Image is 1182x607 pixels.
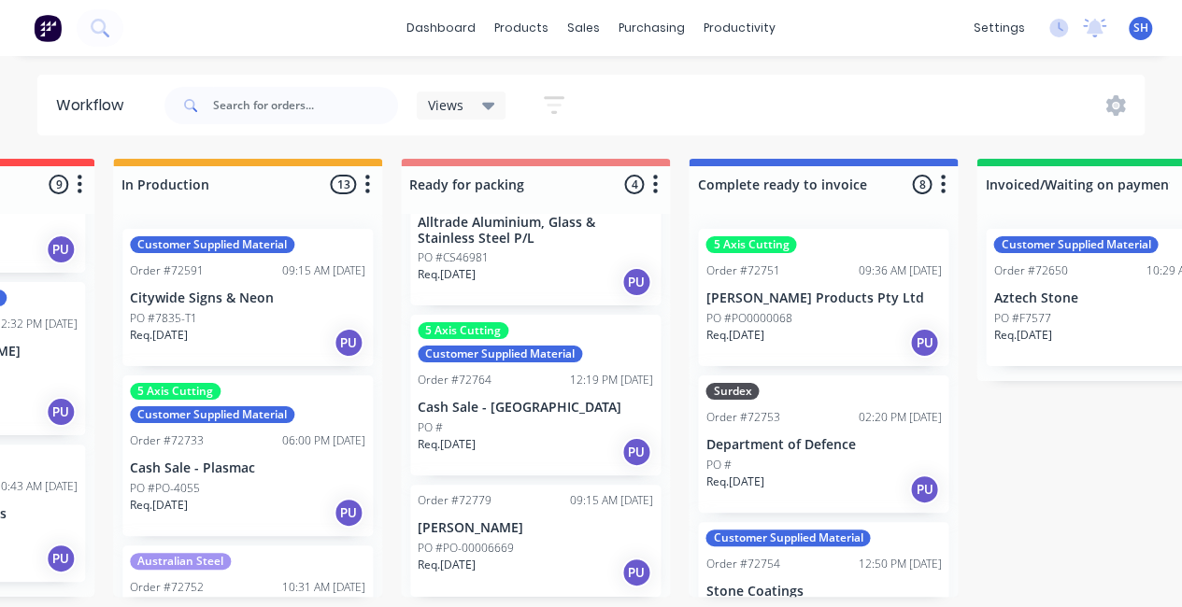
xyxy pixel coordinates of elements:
[334,498,363,528] div: PU
[282,432,365,449] div: 06:00 PM [DATE]
[130,460,365,476] p: Cash Sale - Plasmac
[705,529,870,546] div: Customer Supplied Material
[485,14,558,42] div: products
[993,236,1158,253] div: Customer Supplied Material
[705,383,759,400] div: Surdex
[609,14,694,42] div: purchasing
[418,215,653,247] p: Alltrade Aluminium, Glass & Stainless Steel P/L
[130,432,204,449] div: Order #72733
[397,14,485,42] a: dashboard
[282,262,365,279] div: 09:15 AM [DATE]
[621,267,651,297] div: PU
[858,409,941,426] div: 02:20 PM [DATE]
[130,383,221,400] div: 5 Axis Cutting
[964,14,1034,42] div: settings
[705,236,796,253] div: 5 Axis Cutting
[993,262,1067,279] div: Order #72650
[428,95,463,115] span: Views
[46,543,76,573] div: PU
[130,579,204,596] div: Order #72752
[705,409,779,426] div: Order #72753
[46,234,76,264] div: PU
[698,229,948,366] div: 5 Axis CuttingOrder #7275109:36 AM [DATE][PERSON_NAME] Products Pty LtdPO #PO0000068Req.[DATE]PU
[705,290,941,306] p: [PERSON_NAME] Products Pty Ltd
[705,327,763,344] p: Req. [DATE]
[909,328,939,358] div: PU
[621,558,651,587] div: PU
[56,94,133,117] div: Workflow
[282,579,365,596] div: 10:31 AM [DATE]
[418,520,653,536] p: [PERSON_NAME]
[418,557,476,573] p: Req. [DATE]
[130,262,204,279] div: Order #72591
[558,14,609,42] div: sales
[418,372,491,388] div: Order #72764
[130,236,294,253] div: Customer Supplied Material
[122,229,373,366] div: Customer Supplied MaterialOrder #7259109:15 AM [DATE]Citywide Signs & NeonPO #7835-T1Req.[DATE]PU
[418,540,514,557] p: PO #PO-00006669
[705,556,779,572] div: Order #72754
[418,492,491,509] div: Order #72779
[46,397,76,427] div: PU
[418,419,443,436] p: PO #
[858,262,941,279] div: 09:36 AM [DATE]
[1133,20,1148,36] span: SH
[705,262,779,279] div: Order #72751
[418,400,653,416] p: Cash Sale - [GEOGRAPHIC_DATA]
[418,322,508,339] div: 5 Axis Cutting
[993,327,1051,344] p: Req. [DATE]
[130,406,294,423] div: Customer Supplied Material
[705,437,941,453] p: Department of Defence
[410,315,661,475] div: 5 Axis CuttingCustomer Supplied MaterialOrder #7276412:19 PM [DATE]Cash Sale - [GEOGRAPHIC_DATA]P...
[418,266,476,283] p: Req. [DATE]
[570,372,653,388] div: 12:19 PM [DATE]
[705,457,731,473] p: PO #
[705,310,791,327] p: PO #PO0000068
[418,249,489,266] p: PO #CS46981
[130,553,231,570] div: Australian Steel
[621,437,651,467] div: PU
[130,497,188,514] p: Req. [DATE]
[858,556,941,572] div: 12:50 PM [DATE]
[993,310,1050,327] p: PO #F7577
[122,375,373,536] div: 5 Axis CuttingCustomer Supplied MaterialOrder #7273306:00 PM [DATE]Cash Sale - PlasmacPO #PO-4055...
[698,375,948,513] div: SurdexOrder #7275302:20 PM [DATE]Department of DefencePO #Req.[DATE]PU
[909,474,939,504] div: PU
[130,310,197,327] p: PO #7835-T1
[570,492,653,509] div: 09:15 AM [DATE]
[34,14,62,42] img: Factory
[410,485,661,597] div: Order #7277909:15 AM [DATE][PERSON_NAME]PO #PO-00006669Req.[DATE]PU
[213,87,398,124] input: Search for orders...
[694,14,785,42] div: productivity
[130,480,200,497] p: PO #PO-4055
[410,153,661,306] div: Alltrade Aluminium, Glass & Stainless Steel P/LPO #CS46981Req.[DATE]PU
[130,290,365,306] p: Citywide Signs & Neon
[418,436,476,453] p: Req. [DATE]
[705,584,941,600] p: Stone Coatings
[418,346,582,362] div: Customer Supplied Material
[705,473,763,490] p: Req. [DATE]
[130,327,188,344] p: Req. [DATE]
[334,328,363,358] div: PU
